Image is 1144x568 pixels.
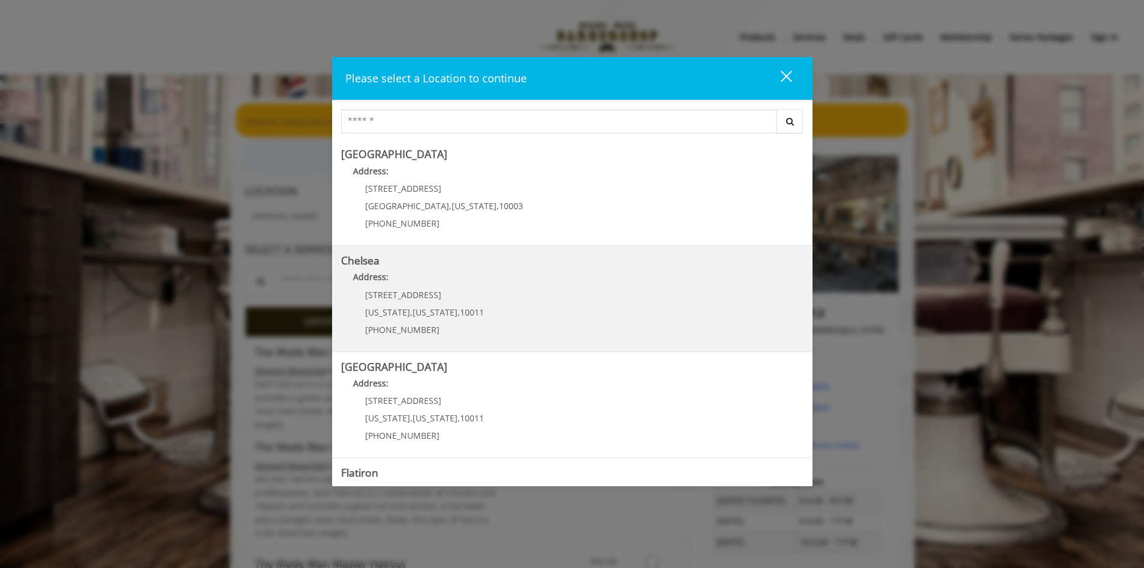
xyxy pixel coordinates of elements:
[452,200,497,212] span: [US_STATE]
[365,430,440,441] span: [PHONE_NUMBER]
[341,109,804,139] div: Center Select
[458,307,460,318] span: ,
[783,117,797,126] i: Search button
[365,412,410,424] span: [US_STATE]
[345,71,527,85] span: Please select a Location to continue
[497,200,499,212] span: ,
[341,109,777,133] input: Search Center
[341,147,447,161] b: [GEOGRAPHIC_DATA]
[365,307,410,318] span: [US_STATE]
[341,465,378,480] b: Flatiron
[767,70,791,88] div: close dialog
[449,200,452,212] span: ,
[410,412,413,424] span: ,
[341,359,447,374] b: [GEOGRAPHIC_DATA]
[413,412,458,424] span: [US_STATE]
[365,200,449,212] span: [GEOGRAPHIC_DATA]
[353,165,389,177] b: Address:
[499,200,523,212] span: 10003
[758,66,799,91] button: close dialog
[365,218,440,229] span: [PHONE_NUMBER]
[365,395,441,406] span: [STREET_ADDRESS]
[413,307,458,318] span: [US_STATE]
[460,412,484,424] span: 10011
[353,271,389,282] b: Address:
[458,412,460,424] span: ,
[365,183,441,194] span: [STREET_ADDRESS]
[365,324,440,335] span: [PHONE_NUMBER]
[410,307,413,318] span: ,
[460,307,484,318] span: 10011
[365,289,441,301] span: [STREET_ADDRESS]
[353,377,389,389] b: Address:
[341,253,380,267] b: Chelsea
